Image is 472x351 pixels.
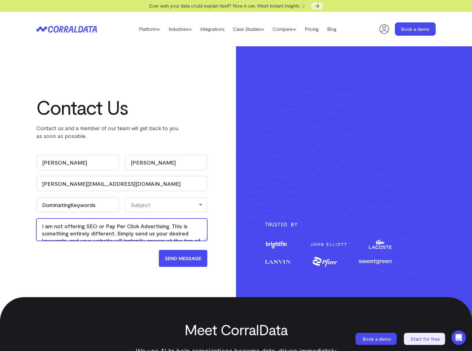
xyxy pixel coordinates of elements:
[196,25,229,34] a: Integrations
[36,176,207,191] input: Work Email
[36,197,119,212] input: Company Name
[395,22,436,36] a: Book a demo
[323,25,341,34] a: Blog
[36,96,194,118] h1: Contact Us
[125,155,208,170] input: Last Name
[159,250,207,267] input: Send Message
[135,25,164,34] a: Platform
[125,197,208,212] div: Subject
[268,25,300,34] a: Compare
[36,124,194,140] p: Contact us and a member of our team will get back to you as soon as possible.
[164,25,196,34] a: Industries
[112,321,360,338] h2: Meet CorralData
[356,333,398,345] a: Book a demo
[404,333,446,345] a: Start for free
[265,220,436,228] h3: Trusted By
[36,155,119,170] input: First name
[362,336,391,342] span: Book a demo
[149,3,307,8] span: Ever wish your data could explain itself? Now it can. Meet Instant Insights 🪄
[229,25,268,34] a: Case Studies
[300,25,323,34] a: Pricing
[411,336,440,342] span: Start for free
[451,330,466,345] div: Open Intercom Messenger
